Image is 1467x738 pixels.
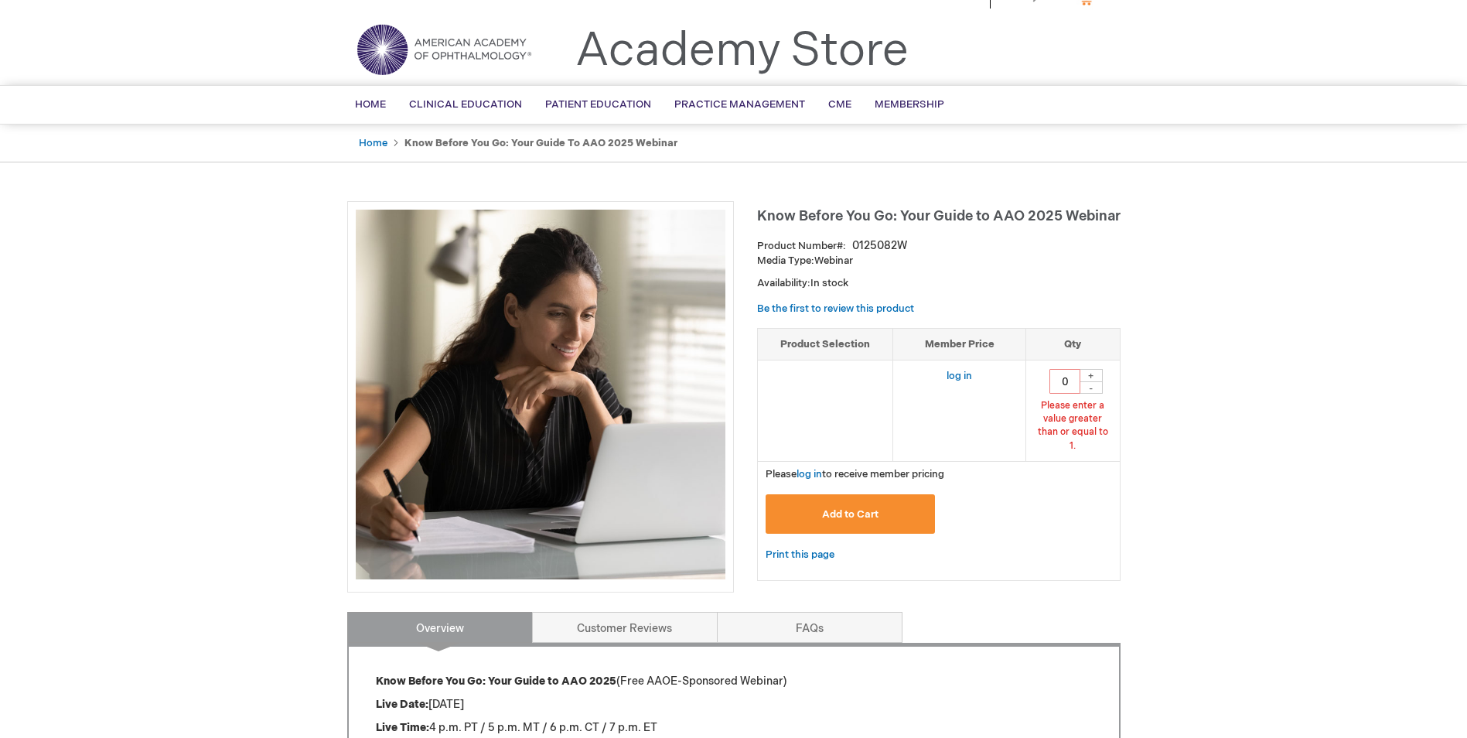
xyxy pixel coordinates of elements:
[828,98,851,111] span: CME
[766,468,944,480] span: Please to receive member pricing
[1049,369,1080,394] input: Qty
[356,210,725,579] img: Know Before You Go: Your Guide to AAO 2025 Webinar
[1080,381,1103,394] div: -
[359,137,387,149] a: Home
[355,98,386,111] span: Home
[545,98,651,111] span: Patient Education
[875,98,944,111] span: Membership
[893,328,1026,360] th: Member Price
[575,23,909,79] a: Academy Store
[797,468,822,480] a: log in
[376,720,1092,736] p: 4 p.m. PT / 5 p.m. MT / 6 p.m. CT / 7 p.m. ET
[717,612,902,643] a: FAQs
[409,98,522,111] span: Clinical Education
[404,137,677,149] strong: Know Before You Go: Your Guide to AAO 2025 Webinar
[347,612,533,643] a: Overview
[757,254,1121,268] p: Webinar
[757,240,846,252] strong: Product Number
[674,98,805,111] span: Practice Management
[757,255,814,267] strong: Media Type:
[947,370,972,382] a: log in
[376,721,429,734] strong: Live Time:
[810,277,848,289] span: In stock
[376,698,428,711] strong: Live Date:
[1080,369,1103,382] div: +
[766,545,834,565] a: Print this page
[376,697,1092,712] p: [DATE]
[766,494,936,534] button: Add to Cart
[376,675,616,688] strong: Know Before You Go: Your Guide to AAO 2025
[1026,328,1120,360] th: Qty
[852,238,907,254] div: 0125082W
[532,612,718,643] a: Customer Reviews
[1034,399,1111,453] div: Please enter a value greater than or equal to 1.
[757,302,914,315] a: Be the first to review this product
[376,674,1092,689] p: (Free AAOE-Sponsored Webinar)
[758,328,893,360] th: Product Selection
[757,276,1121,291] p: Availability:
[822,508,878,521] span: Add to Cart
[757,208,1121,224] span: Know Before You Go: Your Guide to AAO 2025 Webinar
